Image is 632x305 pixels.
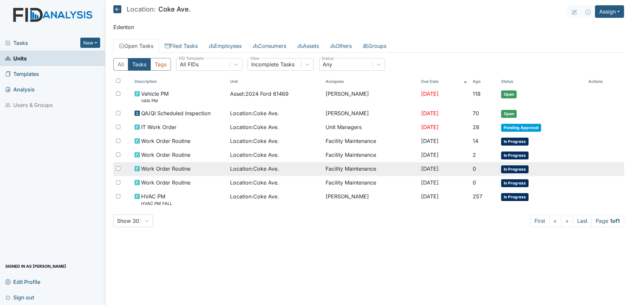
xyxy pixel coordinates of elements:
span: Work Order Routine [141,179,190,186]
td: [PERSON_NAME] [323,107,418,120]
a: > [561,215,573,227]
span: In Progress [501,152,529,159]
span: 257 [473,193,482,200]
span: Edit Profile [5,277,40,287]
td: [PERSON_NAME] [323,190,418,209]
span: Signed in as [PERSON_NAME] [5,261,66,271]
div: Any [323,60,332,68]
span: 70 [473,110,479,117]
a: Open Tasks [113,39,159,53]
h5: Coke Ave. [113,5,191,13]
th: Assignee [323,76,418,87]
div: All FIDs [180,60,199,68]
span: 0 [473,165,476,172]
span: [DATE] [421,124,439,130]
span: Page [591,215,624,227]
span: IT Work Order [141,123,177,131]
span: 0 [473,179,476,186]
span: Location : Coke Ave. [230,151,279,159]
span: Location : Coke Ave. [230,192,279,200]
span: Location : Coke Ave. [230,109,279,117]
span: In Progress [501,165,529,173]
a: First [530,215,549,227]
span: HVAC PM HVAC PM FALL [141,192,172,207]
span: Open [501,90,517,98]
button: Tags [150,58,171,71]
span: Open [501,110,517,118]
td: Facility Maintenance [323,162,418,176]
span: Location : Coke Ave. [230,179,279,186]
span: Location : Coke Ave. [230,123,279,131]
button: All [113,58,128,71]
span: [DATE] [421,90,439,97]
th: Toggle SortBy [498,76,586,87]
p: Edenton [113,23,624,31]
a: Assets [292,39,325,53]
span: 118 [473,90,481,97]
a: Employees [203,39,247,53]
button: Tasks [128,58,151,71]
span: Location: [127,6,156,13]
div: Open Tasks [113,58,624,227]
span: Units [5,53,27,63]
span: 28 [473,124,479,130]
a: Others [325,39,357,53]
span: In Progress [501,179,529,187]
span: [DATE] [421,110,439,117]
small: VAN PM [141,98,169,104]
input: Toggle All Rows Selected [116,79,120,83]
div: Incomplete Tasks [251,60,295,68]
span: QA/QI Scheduled Inspection [141,109,211,117]
span: 14 [473,138,478,144]
span: [DATE] [421,138,439,144]
span: [DATE] [421,179,439,186]
button: New [80,38,100,48]
th: Toggle SortBy [418,76,470,87]
span: [DATE] [421,152,439,158]
div: Type filter [113,58,171,71]
a: Filed Tasks [159,39,203,53]
span: Sign out [5,292,34,302]
td: [PERSON_NAME] [323,87,418,107]
th: Toggle SortBy [132,76,227,87]
th: Toggle SortBy [227,76,323,87]
span: Analysis [5,84,35,94]
div: Show 30 [117,217,139,225]
span: In Progress [501,193,529,201]
td: Unit Managers [323,120,418,134]
span: Location : Coke Ave. [230,137,279,145]
span: Work Order Routine [141,137,190,145]
span: Work Order Routine [141,165,190,173]
span: Location : Coke Ave. [230,165,279,173]
th: Toggle SortBy [470,76,499,87]
span: 2 [473,152,476,158]
span: Pending Approval [501,124,541,132]
span: Work Order Routine [141,151,190,159]
span: Templates [5,69,39,79]
span: In Progress [501,138,529,146]
a: Consumers [247,39,292,53]
button: Assign [595,5,624,18]
td: Facility Maintenance [323,148,418,162]
a: Tasks [5,39,80,47]
span: Asset : 2024 Ford 61469 [230,90,289,98]
a: < [549,215,561,227]
strong: 1 of 1 [610,218,620,224]
span: Vehicle PM VAN PM [141,90,169,104]
small: HVAC PM FALL [141,200,172,207]
a: Last [573,215,592,227]
nav: task-pagination [530,215,624,227]
td: Facility Maintenance [323,134,418,148]
td: Facility Maintenance [323,176,418,190]
span: [DATE] [421,165,439,172]
span: [DATE] [421,193,439,200]
a: Groups [357,39,392,53]
th: Actions [586,76,619,87]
